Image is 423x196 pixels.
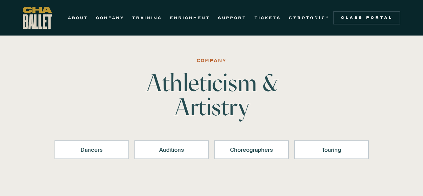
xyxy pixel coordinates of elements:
h1: Athleticism & Artistry [107,71,316,119]
a: TRAINING [132,14,162,22]
a: Touring [294,140,369,159]
sup: ® [326,15,330,18]
a: COMPANY [96,14,124,22]
div: Touring [303,146,360,154]
a: Dancers [55,140,129,159]
a: Class Portal [333,11,400,24]
a: SUPPORT [218,14,246,22]
a: ABOUT [68,14,88,22]
a: GYROTONIC® [289,14,330,22]
a: Choreographers [214,140,289,159]
div: Dancers [63,146,120,154]
a: ENRICHMENT [170,14,210,22]
a: TICKETS [254,14,281,22]
strong: GYROTONIC [289,15,326,20]
div: Company [197,57,227,65]
a: Auditions [134,140,209,159]
div: Auditions [143,146,200,154]
div: Choreographers [223,146,280,154]
a: home [23,7,52,29]
div: Class Portal [337,15,396,20]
